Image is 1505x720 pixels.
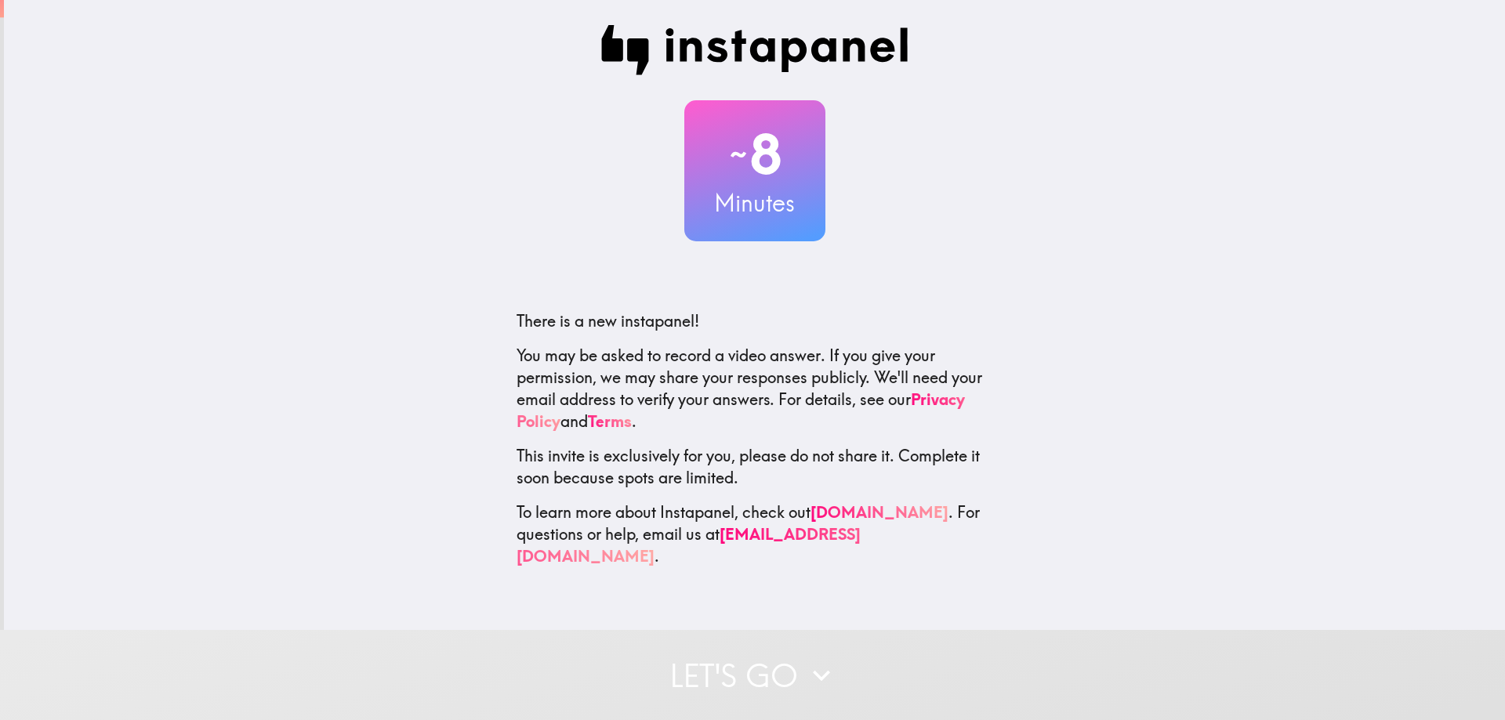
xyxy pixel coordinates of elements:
p: You may be asked to record a video answer. If you give your permission, we may share your respons... [517,345,993,432]
h2: 8 [684,122,825,186]
span: There is a new instapanel! [517,311,699,331]
a: [EMAIL_ADDRESS][DOMAIN_NAME] [517,524,861,566]
a: [DOMAIN_NAME] [811,502,948,522]
a: Privacy Policy [517,389,965,431]
a: Terms [588,411,632,431]
p: This invite is exclusively for you, please do not share it. Complete it soon because spots are li... [517,445,993,489]
span: ~ [727,131,749,178]
p: To learn more about Instapanel, check out . For questions or help, email us at . [517,501,993,567]
h3: Minutes [684,186,825,219]
img: Instapanel [601,25,908,75]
